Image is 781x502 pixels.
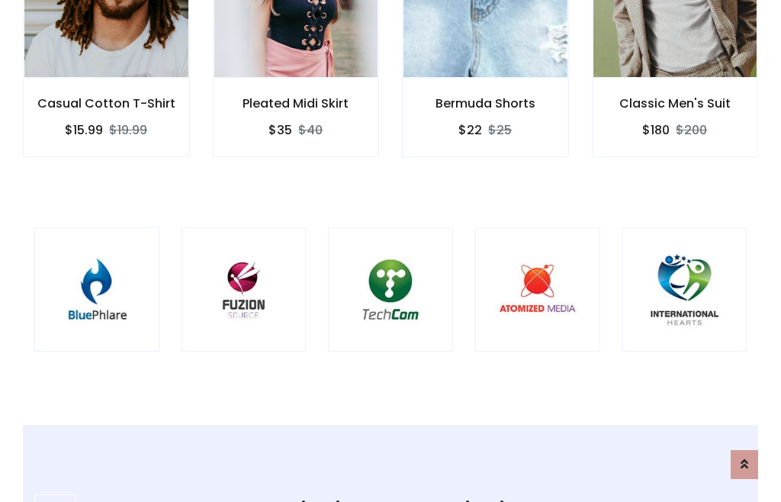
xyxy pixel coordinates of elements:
h6: $35 [268,123,292,137]
h6: Bermuda Shorts [403,96,568,111]
h6: $15.99 [65,123,103,137]
h6: $22 [458,123,482,137]
del: $200 [676,121,707,139]
del: $40 [298,121,323,139]
del: $25 [488,121,512,139]
del: $19.99 [109,121,147,139]
h6: Classic Men's Suit [593,96,758,111]
h6: Casual Cotton T-Shirt [24,96,189,111]
h6: Pleated Midi Skirt [214,96,379,111]
h6: $180 [642,123,670,137]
